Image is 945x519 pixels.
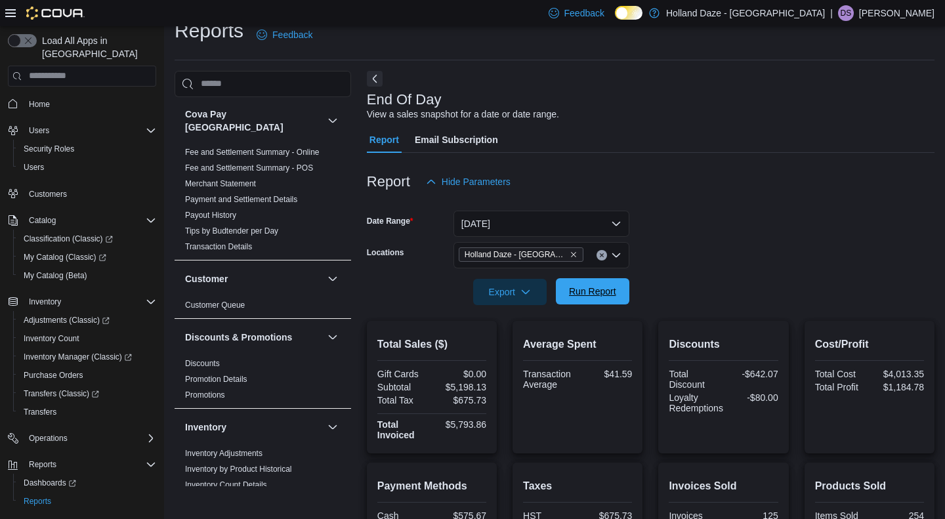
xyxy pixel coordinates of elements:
[815,382,867,392] div: Total Profit
[24,407,56,417] span: Transfers
[18,231,118,247] a: Classification (Classic)
[185,480,267,489] a: Inventory Count Details
[18,159,49,175] a: Users
[185,301,245,310] a: Customer Queue
[473,279,547,305] button: Export
[185,194,297,205] span: Payment and Settlement Details
[569,285,616,298] span: Run Report
[18,268,93,283] a: My Catalog (Beta)
[3,293,161,311] button: Inventory
[18,249,156,265] span: My Catalog (Classic)
[669,337,778,352] h2: Discounts
[13,248,161,266] a: My Catalog (Classic)
[13,366,161,384] button: Purchase Orders
[564,7,604,20] span: Feedback
[185,300,245,310] span: Customer Queue
[523,337,632,352] h2: Average Spent
[3,184,161,203] button: Customers
[369,127,399,153] span: Report
[3,455,161,474] button: Reports
[459,247,583,262] span: Holland Daze - Orangeville
[185,163,313,173] a: Fee and Settlement Summary - POS
[434,369,486,379] div: $0.00
[615,6,642,20] input: Dark Mode
[13,266,161,285] button: My Catalog (Beta)
[523,369,575,390] div: Transaction Average
[556,278,629,304] button: Run Report
[185,358,220,369] span: Discounts
[24,96,156,112] span: Home
[377,337,486,352] h2: Total Sales ($)
[185,465,292,474] a: Inventory by Product Historical
[18,331,85,346] a: Inventory Count
[29,125,49,136] span: Users
[669,369,721,390] div: Total Discount
[185,448,262,459] span: Inventory Adjustments
[185,108,322,134] button: Cova Pay [GEOGRAPHIC_DATA]
[24,457,156,472] span: Reports
[728,392,778,403] div: -$80.00
[18,249,112,265] a: My Catalog (Classic)
[415,127,498,153] span: Email Subscription
[185,178,256,189] span: Merchant Statement
[185,272,322,285] button: Customer
[175,18,243,44] h1: Reports
[185,331,292,344] h3: Discounts & Promotions
[24,388,99,399] span: Transfers (Classic)
[18,404,156,420] span: Transfers
[597,250,607,260] button: Clear input
[434,382,486,392] div: $5,198.13
[185,148,320,157] a: Fee and Settlement Summary - Online
[18,475,156,491] span: Dashboards
[18,386,156,402] span: Transfers (Classic)
[367,216,413,226] label: Date Range
[726,369,778,379] div: -$642.07
[815,478,924,494] h2: Products Sold
[18,349,137,365] a: Inventory Manager (Classic)
[24,430,73,446] button: Operations
[815,337,924,352] h2: Cost/Profit
[185,374,247,384] span: Promotion Details
[185,464,292,474] span: Inventory by Product Historical
[13,492,161,510] button: Reports
[24,370,83,381] span: Purchase Orders
[481,279,539,305] span: Export
[185,421,226,434] h3: Inventory
[18,331,156,346] span: Inventory Count
[3,121,161,140] button: Users
[859,5,934,21] p: [PERSON_NAME]
[272,28,312,41] span: Feedback
[13,403,161,421] button: Transfers
[13,311,161,329] a: Adjustments (Classic)
[377,395,429,405] div: Total Tax
[13,158,161,176] button: Users
[367,247,404,258] label: Locations
[838,5,854,21] div: DAWAR SHUKOOR
[580,369,632,379] div: $41.59
[24,294,66,310] button: Inventory
[185,241,252,252] span: Transaction Details
[24,252,106,262] span: My Catalog (Classic)
[453,211,629,237] button: [DATE]
[377,369,429,379] div: Gift Cards
[13,474,161,492] a: Dashboards
[24,457,62,472] button: Reports
[251,22,318,48] a: Feedback
[29,297,61,307] span: Inventory
[367,71,383,87] button: Next
[24,123,156,138] span: Users
[24,162,44,173] span: Users
[185,242,252,251] a: Transaction Details
[24,294,156,310] span: Inventory
[13,348,161,366] a: Inventory Manager (Classic)
[367,108,559,121] div: View a sales snapshot for a date or date range.
[185,210,236,220] span: Payout History
[175,144,351,260] div: Cova Pay [GEOGRAPHIC_DATA]
[13,140,161,158] button: Security Roles
[24,234,113,244] span: Classification (Classic)
[24,213,61,228] button: Catalog
[24,96,55,112] a: Home
[18,386,104,402] a: Transfers (Classic)
[325,113,341,129] button: Cova Pay [GEOGRAPHIC_DATA]
[18,493,56,509] a: Reports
